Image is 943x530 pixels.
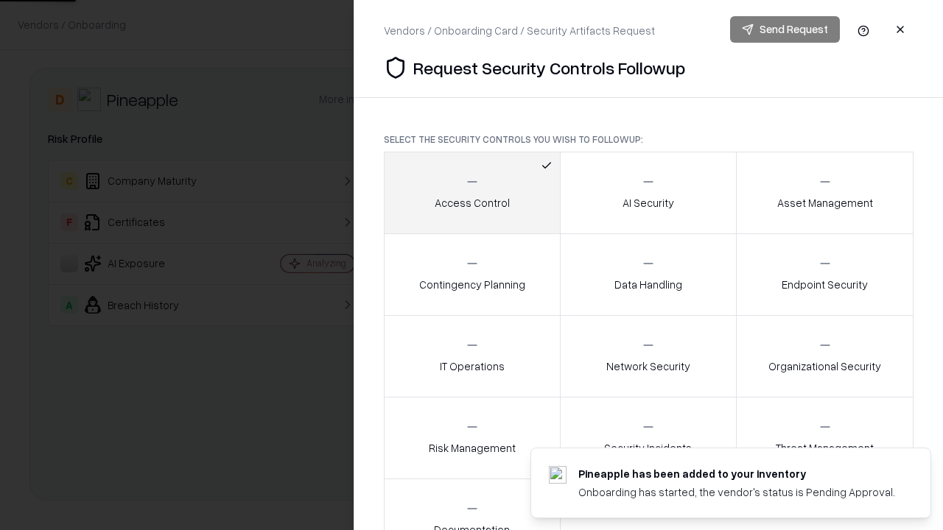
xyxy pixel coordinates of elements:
div: Pineapple has been added to your inventory [578,466,895,481]
button: IT Operations [384,315,561,397]
div: Onboarding has started, the vendor's status is Pending Approval. [578,484,895,500]
img: pineappleenergy.com [549,466,567,484]
p: Threat Management [776,440,874,456]
p: Access Control [435,195,510,211]
p: Endpoint Security [782,277,868,292]
p: IT Operations [440,358,505,374]
button: Threat Management [736,397,914,479]
button: AI Security [560,152,737,234]
button: Network Security [560,315,737,397]
p: Data Handling [614,277,682,292]
div: Vendors / Onboarding Card / Security Artifacts Request [384,23,655,38]
button: Contingency Planning [384,233,561,316]
p: Security Incidents [604,440,692,456]
p: Request Security Controls Followup [413,56,685,79]
button: Security Incidents [560,397,737,479]
button: Data Handling [560,233,737,316]
p: Risk Management [429,440,516,456]
p: Select the security controls you wish to followup: [384,133,914,146]
p: Asset Management [777,195,873,211]
button: Organizational Security [736,315,914,397]
button: Access Control [384,152,561,234]
button: Asset Management [736,152,914,234]
button: Endpoint Security [736,233,914,316]
button: Risk Management [384,397,561,479]
p: Organizational Security [768,358,881,374]
p: AI Security [623,195,674,211]
p: Contingency Planning [419,277,525,292]
p: Network Security [606,358,690,374]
